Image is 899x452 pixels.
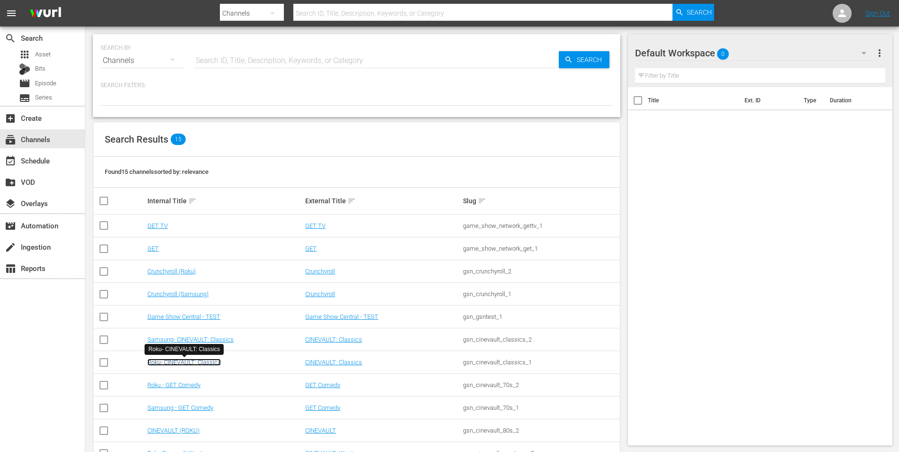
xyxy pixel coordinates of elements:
[463,427,618,434] div: gsn_cinevault_80s_2
[305,245,317,252] a: GET
[463,336,618,343] div: gsn_cinevault_classics_2
[463,290,618,298] div: gsn_crunchyroll_1
[305,313,378,320] a: Game Show Central - TEST
[6,8,17,19] span: menu
[672,4,714,21] button: Search
[35,64,45,73] span: Bits
[463,245,618,252] div: game_show_network_get_1
[147,290,209,298] a: Crunchyroll (Samsung)
[5,220,16,232] span: Automation
[147,222,168,229] a: GET TV
[874,42,885,64] button: more_vert
[147,245,159,252] a: GET
[5,113,16,124] span: Create
[23,2,68,25] img: ans4CAIJ8jUAAAAAAAAAAAAAAAAAAAAAAAAgQb4GAAAAAAAAAAAAAAAAAAAAAAAAJMjXAAAAAAAAAAAAAAAAAAAAAAAAgAT5G...
[5,177,16,188] span: VOD
[824,87,881,114] th: Duration
[463,404,618,411] div: gsn_cinevault_70s_1
[5,242,16,253] span: Ingestion
[305,381,340,389] a: GET Comedy
[463,268,618,275] div: gsn_crunchyroll_2
[463,313,618,320] div: gsn_gsntest_1
[305,195,460,207] div: External Title
[5,33,16,44] span: Search
[147,268,196,275] a: Crunchyroll (Roku)
[147,195,302,207] div: Internal Title
[147,427,200,434] a: CINEVAULT (ROKU)
[463,381,618,389] div: gsn_cinevault_70s_2
[147,336,234,343] a: Samsung- CINEVAULT: Classics
[188,197,197,205] span: sort
[305,359,362,366] a: CINEVAULT: Classics
[559,51,609,68] button: Search
[19,92,30,104] span: Series
[147,359,221,366] a: Roku- CINEVAULT: Classics
[5,155,16,167] span: Schedule
[463,195,618,207] div: Slug
[865,9,890,17] a: Sign Out
[171,134,186,145] span: 15
[35,93,52,102] span: Series
[147,381,200,389] a: Roku - GET Comedy
[305,268,335,275] a: Crunchyroll
[100,81,613,90] p: Search Filters:
[463,222,618,229] div: game_show_network_gettv_1
[798,87,824,114] th: Type
[305,404,340,411] a: GET Comedy
[347,197,356,205] span: sort
[874,47,885,59] span: more_vert
[305,290,335,298] a: Crunchyroll
[105,134,168,145] span: Search Results
[19,78,30,89] span: Episode
[305,336,362,343] a: CINEVAULT: Classics
[5,198,16,209] span: Overlays
[35,79,56,88] span: Episode
[573,51,609,68] span: Search
[478,197,486,205] span: sort
[147,404,213,411] a: Samsung - GET Comedy
[19,63,30,75] div: Bits
[100,47,184,74] div: Channels
[635,40,876,66] div: Default Workspace
[463,359,618,366] div: gsn_cinevault_classics_1
[648,87,739,114] th: Title
[105,168,209,175] span: Found 15 channels sorted by: relevance
[5,134,16,145] span: Channels
[148,345,220,353] div: Roku- CINEVAULT: Classics
[305,222,326,229] a: GET TV
[687,4,712,21] span: Search
[5,263,16,274] span: Reports
[739,87,799,114] th: Ext. ID
[35,50,51,59] span: Asset
[717,44,729,64] span: 0
[19,49,30,60] span: Asset
[305,427,336,434] a: CINEVAULT
[147,313,220,320] a: Game Show Central - TEST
